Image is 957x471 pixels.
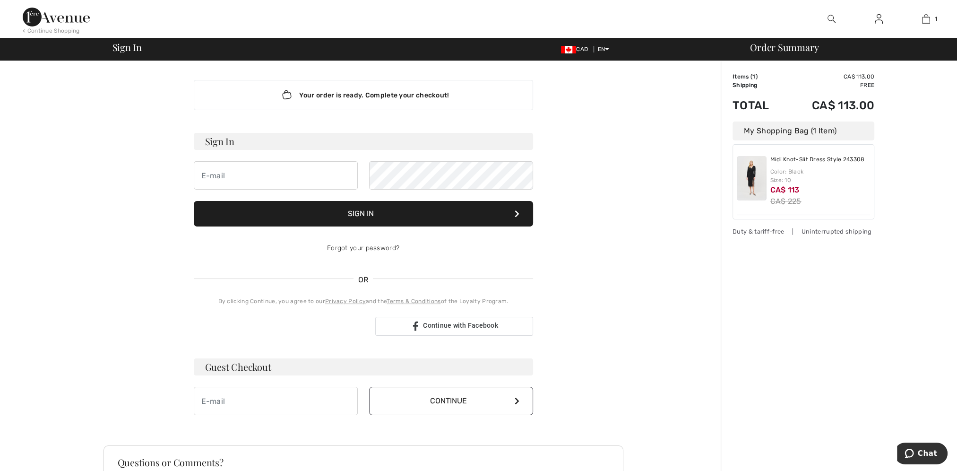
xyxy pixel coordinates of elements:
[112,43,142,52] span: Sign In
[733,89,785,122] td: Total
[737,156,767,201] img: Midi Knot-Slit Dress Style 243308
[897,443,948,466] iframe: Opens a widget where you can chat to one of our agents
[194,80,533,110] div: Your order is ready. Complete your checkout!
[194,201,533,227] button: Sign In
[387,298,440,305] a: Terms & Conditions
[353,274,373,286] span: OR
[375,317,533,336] a: Continue with Facebook
[733,227,874,236] div: Duty & tariff-free | Uninterrupted shipping
[561,46,592,52] span: CAD
[770,167,871,184] div: Color: Black Size: 10
[325,298,366,305] a: Privacy Policy
[733,72,785,81] td: Items ( )
[770,185,800,194] span: CA$ 113
[194,161,358,190] input: E-mail
[770,197,802,206] s: CA$ 225
[327,244,399,252] a: Forgot your password?
[194,297,533,305] div: By clicking Continue, you agree to our and the of the Loyalty Program.
[189,316,372,337] iframe: Sign in with Google Button
[194,133,533,150] h3: Sign In
[733,122,874,140] div: My Shopping Bag (1 Item)
[739,43,951,52] div: Order Summary
[733,81,785,89] td: Shipping
[23,8,90,26] img: 1ère Avenue
[23,26,80,35] div: < Continue Shopping
[561,46,576,53] img: Canadian Dollar
[369,387,533,415] button: Continue
[194,387,358,415] input: E-mail
[194,358,533,375] h3: Guest Checkout
[770,156,865,164] a: Midi Knot-Slit Dress Style 243308
[423,322,498,329] span: Continue with Facebook
[752,73,755,80] span: 1
[763,9,948,106] iframe: Sign in with Google Dialog
[598,46,610,52] span: EN
[118,458,609,467] h3: Questions or Comments?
